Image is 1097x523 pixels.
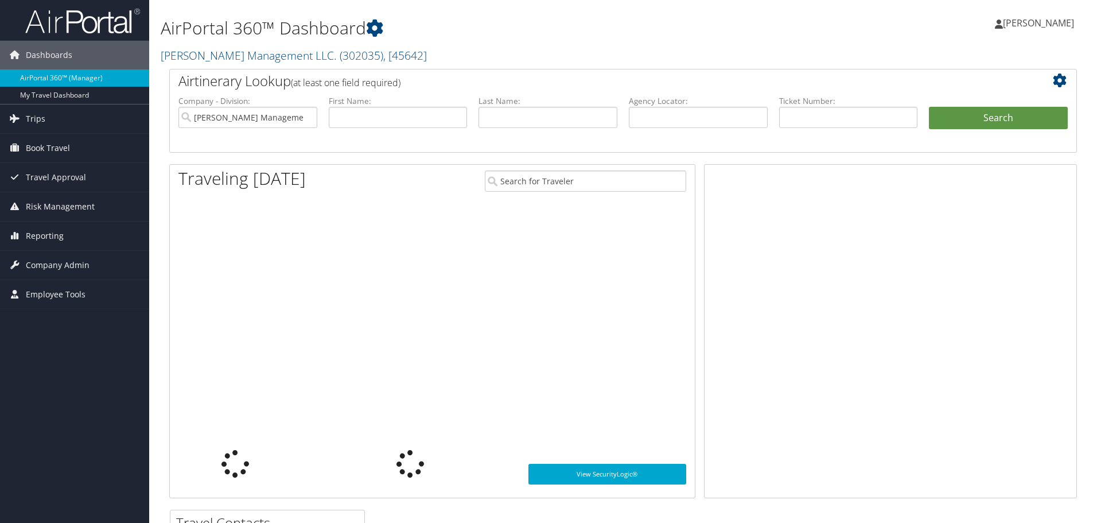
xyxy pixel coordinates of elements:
span: (at least one field required) [291,76,400,89]
h1: Traveling [DATE] [178,166,306,191]
a: [PERSON_NAME] Management LLC. [161,48,427,63]
label: Ticket Number: [779,95,918,107]
span: Trips [26,104,45,133]
span: , [ 45642 ] [383,48,427,63]
label: First Name: [329,95,468,107]
span: Company Admin [26,251,90,280]
button: Search [929,107,1068,130]
label: Company - Division: [178,95,317,107]
a: View SecurityLogic® [528,464,686,485]
h2: Airtinerary Lookup [178,71,992,91]
label: Agency Locator: [629,95,768,107]
label: Last Name: [479,95,617,107]
span: Risk Management [26,192,95,221]
span: ( 302035 ) [340,48,383,63]
span: Reporting [26,222,64,250]
span: Travel Approval [26,163,86,192]
span: Book Travel [26,134,70,162]
img: airportal-logo.png [25,7,140,34]
span: [PERSON_NAME] [1003,17,1074,29]
a: [PERSON_NAME] [995,6,1086,40]
input: Search for Traveler [485,171,686,192]
h1: AirPortal 360™ Dashboard [161,16,777,40]
span: Employee Tools [26,280,85,309]
span: Dashboards [26,41,72,69]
